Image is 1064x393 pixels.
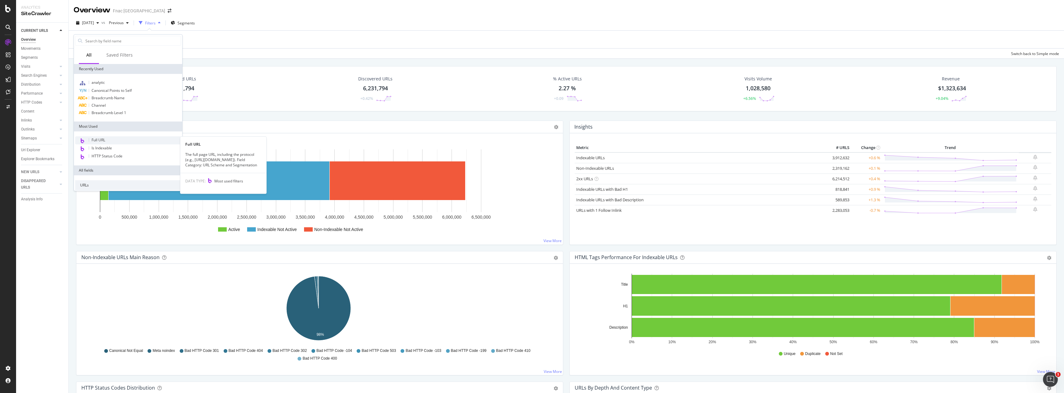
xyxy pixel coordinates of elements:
[826,143,851,152] th: # URLS
[442,215,461,220] text: 6,000,000
[178,20,195,26] span: Segments
[554,256,558,260] div: gear
[106,18,131,28] button: Previous
[74,64,182,74] div: Recently Used
[851,205,882,216] td: -0.7 %
[743,96,756,101] div: +6.56%
[99,215,101,220] text: 0
[180,152,266,168] div: The full page URL, including the protocol (e.g., [URL][DOMAIN_NAME]). Field Category: URL Scheme ...
[1033,155,1037,160] div: bell-plus
[1033,175,1037,180] div: bell-plus
[543,238,562,243] a: View More
[991,340,998,344] text: 90%
[851,163,882,173] td: +0.1 %
[1030,340,1040,344] text: 100%
[826,152,851,163] td: 3,912,632
[272,348,307,353] span: Bad HTTP Code 302
[21,99,58,106] a: HTTP Codes
[229,348,263,353] span: Bad HTTP Code 404
[559,84,576,92] div: 2.27 %
[950,340,958,344] text: 80%
[21,10,63,17] div: SiteCrawler
[363,84,388,92] div: 6,231,794
[496,348,530,353] span: Bad HTTP Code 410
[21,28,48,34] div: CURRENT URLS
[113,8,165,14] div: Fnac [GEOGRAPHIC_DATA]
[296,215,315,220] text: 3,500,000
[21,54,38,61] div: Segments
[257,227,297,232] text: Indexable Not Active
[92,153,122,159] span: HTTP Status Code
[21,147,40,153] div: Url Explorer
[405,348,441,353] span: Bad HTTP Code -103
[21,99,42,106] div: HTTP Codes
[316,348,352,353] span: Bad HTTP Code -104
[21,63,30,70] div: Visits
[826,194,851,205] td: 589,853
[21,117,58,124] a: Inlinks
[21,117,32,124] div: Inlinks
[85,36,181,45] input: Search by field name
[92,145,112,151] span: Is Indexable
[1047,386,1051,391] div: gear
[21,45,41,52] div: Movements
[74,5,110,15] div: Overview
[789,340,797,344] text: 40%
[21,81,41,88] div: Distribution
[621,282,628,287] text: Title
[21,196,64,203] a: Analysis Info
[882,143,1019,152] th: Trend
[21,156,54,162] div: Explorer Bookmarks
[92,95,125,100] span: Breadcrumb Name
[576,176,593,182] a: 2xx URLs
[75,180,181,190] div: URLs
[851,173,882,184] td: +0.4 %
[185,178,206,184] span: DATA TYPE:
[302,356,337,361] span: Bad HTTP Code 400
[92,103,106,108] span: Channel
[21,135,37,142] div: Sitemaps
[830,340,837,344] text: 50%
[354,215,373,220] text: 4,500,000
[81,143,558,240] svg: A chart.
[575,385,652,391] div: URLs by Depth and Content Type
[826,184,851,194] td: 818,841
[451,348,487,353] span: Bad HTTP Code -199
[74,122,182,131] div: Most Used
[554,386,558,391] div: gear
[870,340,877,344] text: 60%
[1009,49,1059,58] button: Switch back to Simple mode
[266,215,285,220] text: 3,000,000
[21,90,43,97] div: Performance
[910,340,918,344] text: 70%
[360,96,373,101] div: +0.42%
[21,72,47,79] div: Search Engines
[576,155,605,160] a: Indexable URLs
[314,227,363,232] text: Non-Indexable Not Active
[21,36,36,43] div: Overview
[936,96,948,101] div: +9.04%
[92,88,132,93] span: Canonical Points to Self
[21,156,64,162] a: Explorer Bookmarks
[575,274,1049,345] svg: A chart.
[21,147,64,153] a: Url Explorer
[805,351,821,357] span: Duplicate
[826,205,851,216] td: 2,283,053
[152,348,175,353] span: Meta noindex
[168,9,171,13] div: arrow-right-arrow-left
[81,274,556,345] div: A chart.
[21,63,58,70] a: Visits
[81,385,155,391] div: HTTP Status Codes Distribution
[74,165,182,175] div: All fields
[851,152,882,163] td: +0.6 %
[21,169,58,175] a: NEW URLS
[576,186,628,192] a: Indexable URLs with Bad H1
[826,173,851,184] td: 6,214,512
[21,126,58,133] a: Outlinks
[749,340,756,344] text: 30%
[1033,165,1037,170] div: bell-plus
[21,90,58,97] a: Performance
[21,178,52,191] div: DISAPPEARED URLS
